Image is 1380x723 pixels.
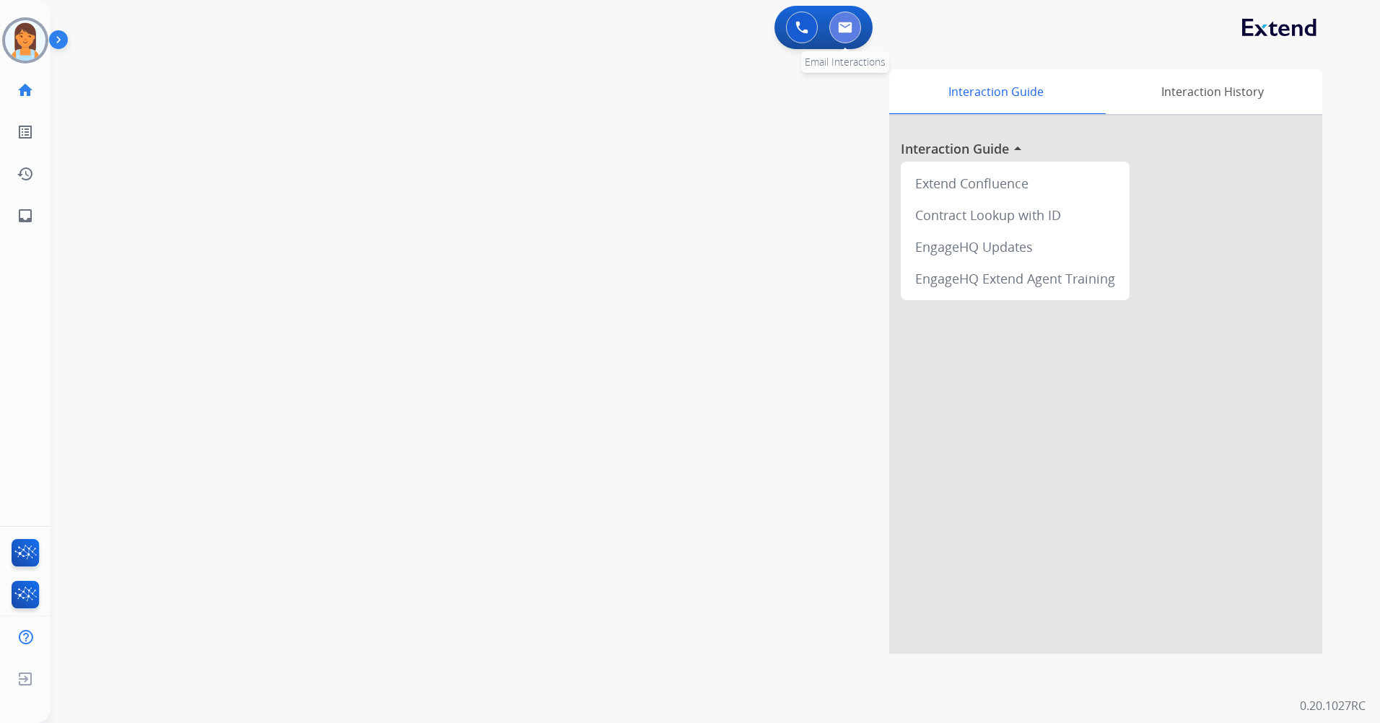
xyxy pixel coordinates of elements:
[889,69,1102,114] div: Interaction Guide
[17,207,34,224] mat-icon: inbox
[907,231,1124,263] div: EngageHQ Updates
[805,55,886,69] span: Email Interactions
[1300,697,1366,714] p: 0.20.1027RC
[5,20,45,61] img: avatar
[907,199,1124,231] div: Contract Lookup with ID
[907,263,1124,294] div: EngageHQ Extend Agent Training
[1102,69,1322,114] div: Interaction History
[17,165,34,183] mat-icon: history
[17,123,34,141] mat-icon: list_alt
[907,167,1124,199] div: Extend Confluence
[17,82,34,99] mat-icon: home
